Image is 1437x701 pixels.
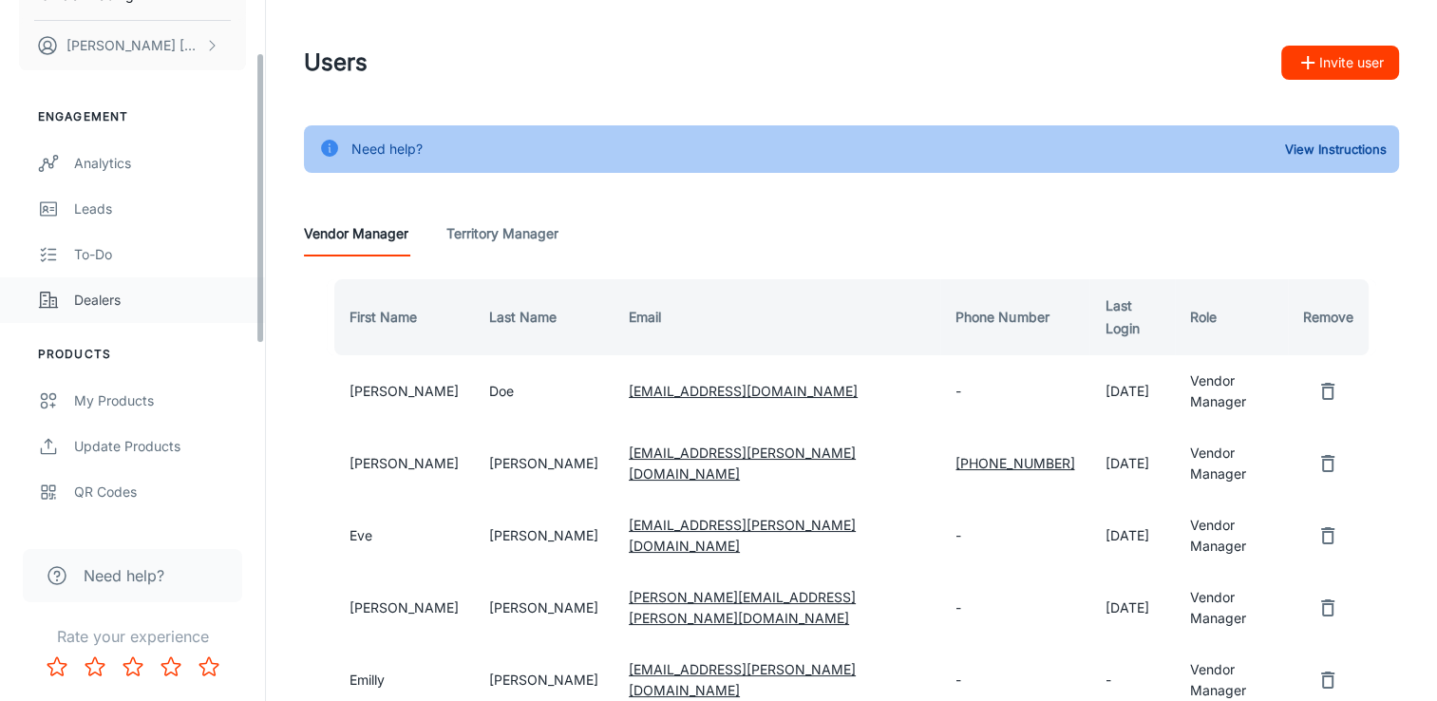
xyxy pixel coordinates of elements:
[1288,279,1376,355] th: Remove
[940,500,1089,572] td: -
[1175,355,1288,427] td: Vendor Manager
[1089,355,1175,427] td: [DATE]
[66,35,200,56] p: [PERSON_NAME] [PERSON_NAME]
[474,427,614,500] td: [PERSON_NAME]
[327,572,474,644] td: [PERSON_NAME]
[629,661,856,698] a: [EMAIL_ADDRESS][PERSON_NAME][DOMAIN_NAME]
[74,153,246,174] div: Analytics
[152,648,190,686] button: Rate 4 star
[74,482,246,502] div: QR Codes
[74,390,246,411] div: My Products
[629,517,856,554] a: [EMAIL_ADDRESS][PERSON_NAME][DOMAIN_NAME]
[1309,445,1347,483] button: remove user
[304,211,408,256] a: Vendor Manager
[19,21,246,70] button: [PERSON_NAME] [PERSON_NAME]
[304,46,368,80] h1: Users
[1175,500,1288,572] td: Vendor Manager
[940,279,1089,355] th: Phone Number
[1309,372,1347,410] button: remove user
[74,244,246,265] div: To-do
[940,355,1089,427] td: -
[1309,517,1347,555] button: remove user
[446,211,558,256] a: Territory Manager
[1089,572,1175,644] td: [DATE]
[474,572,614,644] td: [PERSON_NAME]
[955,455,1074,471] a: [PHONE_NUMBER]
[474,279,614,355] th: Last Name
[327,279,474,355] th: First Name
[15,625,250,648] p: Rate your experience
[74,290,246,311] div: Dealers
[327,500,474,572] td: Eve
[327,355,474,427] td: [PERSON_NAME]
[1281,46,1399,80] button: Invite user
[1309,589,1347,627] button: remove user
[190,648,228,686] button: Rate 5 star
[351,131,423,167] div: Need help?
[84,564,164,587] span: Need help?
[629,383,858,399] a: [EMAIL_ADDRESS][DOMAIN_NAME]
[1309,661,1347,699] button: remove user
[474,355,614,427] td: Doe
[629,445,856,482] a: [EMAIL_ADDRESS][PERSON_NAME][DOMAIN_NAME]
[474,500,614,572] td: [PERSON_NAME]
[629,589,856,626] a: [PERSON_NAME][EMAIL_ADDRESS][PERSON_NAME][DOMAIN_NAME]
[1089,500,1175,572] td: [DATE]
[1280,135,1391,163] button: View Instructions
[940,572,1089,644] td: -
[327,427,474,500] td: [PERSON_NAME]
[1175,279,1288,355] th: Role
[614,279,940,355] th: Email
[1089,427,1175,500] td: [DATE]
[74,199,246,219] div: Leads
[1175,572,1288,644] td: Vendor Manager
[1175,427,1288,500] td: Vendor Manager
[74,436,246,457] div: Update Products
[1089,279,1175,355] th: Last Login
[76,648,114,686] button: Rate 2 star
[114,648,152,686] button: Rate 3 star
[38,648,76,686] button: Rate 1 star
